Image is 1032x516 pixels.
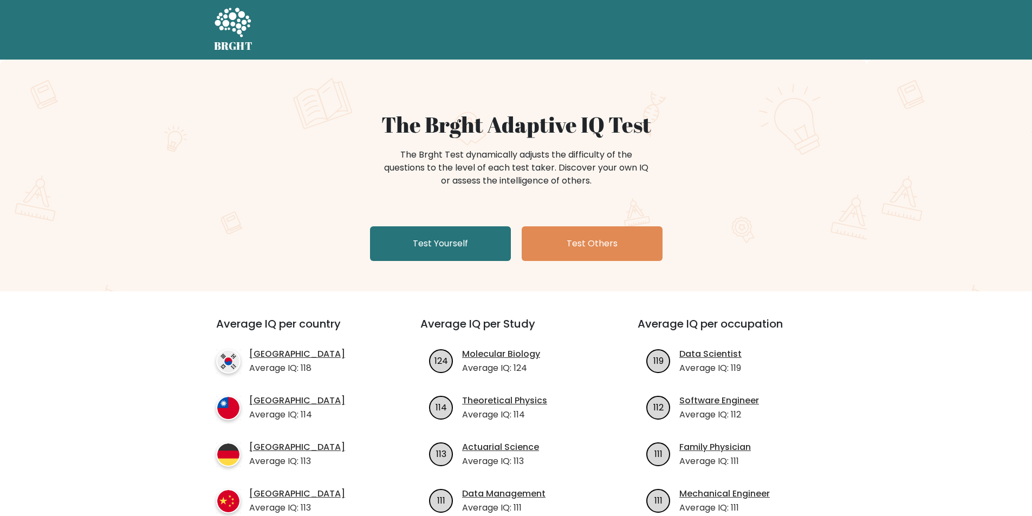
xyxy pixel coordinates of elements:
[420,317,612,343] h3: Average IQ per Study
[679,362,742,375] p: Average IQ: 119
[249,455,345,468] p: Average IQ: 113
[249,394,345,407] a: [GEOGRAPHIC_DATA]
[653,401,664,413] text: 112
[216,349,241,374] img: country
[462,408,547,421] p: Average IQ: 114
[638,317,829,343] h3: Average IQ per occupation
[381,148,652,187] div: The Brght Test dynamically adjusts the difficulty of the questions to the level of each test take...
[522,226,663,261] a: Test Others
[216,489,241,513] img: country
[462,394,547,407] a: Theoretical Physics
[462,441,539,454] a: Actuarial Science
[653,354,664,367] text: 119
[679,487,770,500] a: Mechanical Engineer
[437,494,445,506] text: 111
[216,396,241,420] img: country
[252,112,781,138] h1: The Brght Adaptive IQ Test
[214,40,253,53] h5: BRGHT
[214,4,253,55] a: BRGHT
[679,501,770,514] p: Average IQ: 111
[216,317,381,343] h3: Average IQ per country
[679,394,759,407] a: Software Engineer
[249,487,345,500] a: [GEOGRAPHIC_DATA]
[249,348,345,361] a: [GEOGRAPHIC_DATA]
[436,447,446,460] text: 113
[249,501,345,514] p: Average IQ: 113
[462,362,540,375] p: Average IQ: 124
[436,401,447,413] text: 114
[462,487,546,500] a: Data Management
[370,226,511,261] a: Test Yourself
[654,447,663,460] text: 111
[654,494,663,506] text: 111
[679,441,751,454] a: Family Physician
[462,455,539,468] p: Average IQ: 113
[249,362,345,375] p: Average IQ: 118
[249,441,345,454] a: [GEOGRAPHIC_DATA]
[249,408,345,421] p: Average IQ: 114
[679,455,751,468] p: Average IQ: 111
[462,348,540,361] a: Molecular Biology
[462,501,546,514] p: Average IQ: 111
[216,442,241,467] img: country
[434,354,448,367] text: 124
[679,348,742,361] a: Data Scientist
[679,408,759,421] p: Average IQ: 112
